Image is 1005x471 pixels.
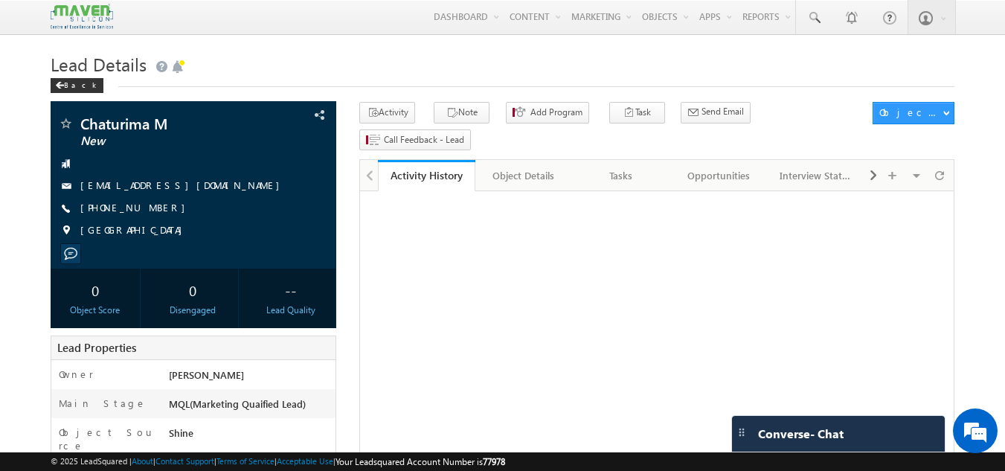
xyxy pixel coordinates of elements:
span: Add Program [530,106,582,119]
div: Activity History [389,168,464,182]
button: Object Actions [873,102,954,124]
div: Opportunities [682,167,754,185]
a: Activity History [378,160,475,191]
span: [PHONE_NUMBER] [80,201,193,216]
label: Owner [59,368,94,381]
div: 0 [54,276,137,304]
label: Object Source [59,426,155,452]
div: Tasks [585,167,657,185]
div: Interview Status [780,167,852,185]
a: Tasks [573,160,670,191]
div: -- [249,276,332,304]
span: Lead Properties [57,340,136,355]
span: Lead Details [51,52,147,76]
div: MQL(Marketing Quaified Lead) [165,397,336,417]
button: Activity [359,102,415,124]
span: Your Leadsquared Account Number is [335,456,505,467]
a: Terms of Service [216,456,274,466]
div: 0 [152,276,234,304]
span: [GEOGRAPHIC_DATA] [80,223,190,238]
div: Object Details [487,167,559,185]
div: Object Actions [879,106,943,119]
span: Converse - Chat [758,427,844,440]
div: Back [51,78,103,93]
a: Object Details [475,160,573,191]
button: Task [609,102,665,124]
button: Send Email [681,102,751,124]
a: About [132,456,153,466]
span: Chaturima M [80,116,257,131]
div: Shine [165,426,336,446]
span: © 2025 LeadSquared | | | | | [51,455,505,469]
span: Call Feedback - Lead [384,133,464,147]
button: Note [434,102,489,124]
span: New [80,134,257,149]
a: [EMAIL_ADDRESS][DOMAIN_NAME] [80,179,287,191]
img: carter-drag [736,426,748,438]
div: Lead Quality [249,304,332,317]
a: Contact Support [155,456,214,466]
button: Add Program [506,102,589,124]
span: 77978 [483,456,505,467]
span: [PERSON_NAME] [169,368,244,381]
a: Back [51,77,111,90]
a: Acceptable Use [277,456,333,466]
a: Interview Status [768,160,865,191]
img: Custom Logo [51,4,113,30]
div: Object Score [54,304,137,317]
span: Send Email [701,105,744,118]
a: Opportunities [670,160,768,191]
button: Call Feedback - Lead [359,129,471,151]
label: Main Stage [59,397,147,410]
div: Disengaged [152,304,234,317]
